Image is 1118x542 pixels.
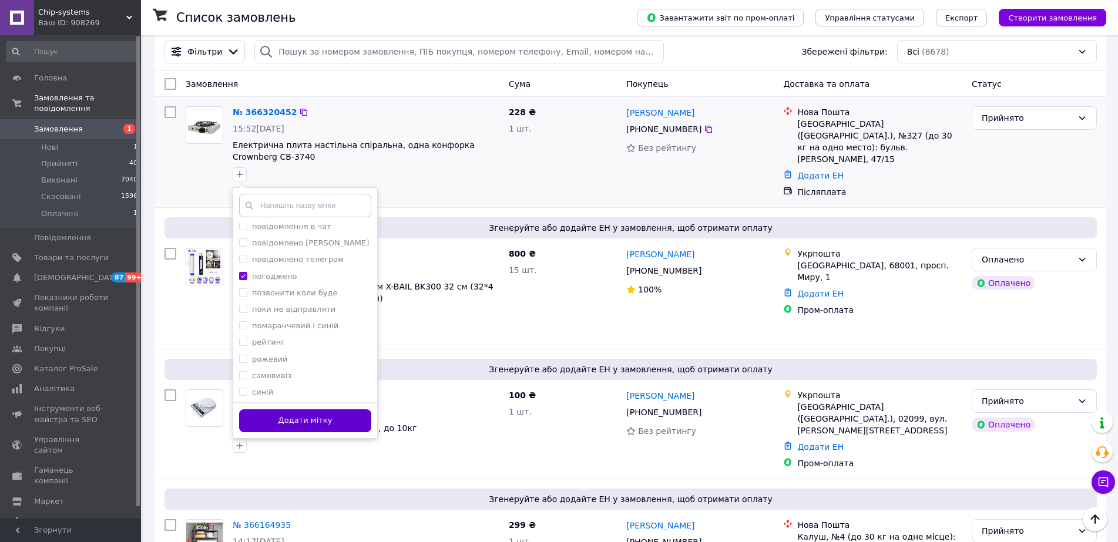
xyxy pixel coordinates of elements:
span: Завантажити звіт по пром-оплаті [646,12,794,23]
span: Згенеруйте або додайте ЕН у замовлення, щоб отримати оплату [169,222,1092,234]
span: 299 ₴ [509,520,536,530]
label: поки не відправляти [252,305,335,314]
span: 40 [129,159,137,169]
span: Оплачені [41,208,78,219]
span: Без рейтингу [638,143,696,153]
span: Нові [41,142,58,153]
span: Гаманець компанії [34,465,109,486]
span: Покупці [34,344,66,354]
img: Фото товару [186,395,223,421]
a: [PERSON_NAME] [626,248,694,260]
div: Пром-оплата [797,457,962,469]
span: Відгуки [34,324,65,334]
div: Нова Пошта [797,106,962,118]
a: [PERSON_NAME] [626,520,694,531]
div: [PHONE_NUMBER] [624,121,704,137]
span: Замовлення та повідомлення [34,93,141,114]
a: Електрична плита настільна спіральна, одна конфорка Crownberg CB-3740 [233,140,475,161]
div: [PHONE_NUMBER] [624,262,704,279]
span: Фільтри [187,46,222,58]
span: Збережені фільтри: [801,46,887,58]
label: повідомлення в чат [252,222,331,231]
div: Післяплата [797,186,962,198]
a: Додати ЕН [797,442,844,452]
span: 100% [638,285,662,294]
span: [DEMOGRAPHIC_DATA] [34,272,121,283]
span: 1 шт. [509,124,532,133]
span: Згенеруйте або додайте ЕН у замовлення, щоб отримати оплату [169,363,1092,375]
h1: Список замовлень [176,11,296,25]
button: Експорт [936,9,988,26]
a: Фото товару [186,389,223,427]
div: Прийнято [982,524,1073,537]
span: (8678) [922,47,949,56]
span: 87 [112,272,125,282]
div: [GEOGRAPHIC_DATA] ([GEOGRAPHIC_DATA].), 02099, вул. [PERSON_NAME][STREET_ADDRESS] [797,401,962,436]
span: 1 [123,124,135,134]
input: Пошук за номером замовлення, ПІБ покупця, номером телефону, Email, номером накладної [254,40,663,63]
button: Створити замовлення [999,9,1106,26]
label: помаранчевий і синій [252,321,338,330]
span: 7040 [121,175,137,186]
button: Управління статусами [815,9,924,26]
span: Інструменти веб-майстра та SEO [34,403,109,425]
a: № 366320452 [233,107,297,117]
a: Додати ЕН [797,289,844,298]
span: Повідомлення [34,233,91,243]
a: № 366164935 [233,520,291,530]
span: Без рейтингу [638,426,696,436]
span: Всі [907,46,919,58]
a: Світильник лампа з акумулятором X-BAIL BK300 32 см (32*4 см +магніт + microUSB+3режими) [233,282,493,303]
div: Ваш ID: 908269 [38,18,141,28]
a: Додати ЕН [797,171,844,180]
span: Показники роботи компанії [34,292,109,314]
button: Завантажити звіт по пром-оплаті [637,9,804,26]
a: Фото товару [186,248,223,285]
span: Замовлення [34,124,83,134]
a: [PERSON_NAME] [626,107,694,119]
span: Сhip-systems [38,7,126,18]
span: Покупець [626,79,668,89]
span: Cума [509,79,531,89]
div: [PHONE_NUMBER] [624,404,704,420]
div: [GEOGRAPHIC_DATA] ([GEOGRAPHIC_DATA].), №327 (до 30 кг на одно место): бульв. [PERSON_NAME], 47/15 [797,118,962,165]
span: Управління статусами [825,14,915,22]
label: повідомлено телеграм [252,255,344,264]
div: Пром-оплата [797,304,962,316]
button: Наверх [1083,507,1107,531]
span: 800 ₴ [509,249,536,258]
button: Додати мітку [239,409,371,432]
span: Товари та послуги [34,253,109,263]
input: Пошук [6,41,139,62]
span: Налаштування [34,516,94,527]
label: повідомлено [PERSON_NAME] [252,238,369,247]
div: Оплачено [972,418,1035,432]
span: Маркет [34,496,64,507]
div: Нова Пошта [797,519,962,531]
span: Головна [34,73,67,83]
label: рожевий [252,355,287,363]
div: Прийнято [982,112,1073,124]
label: позвонити коли буде [252,288,337,297]
span: Експорт [945,14,978,22]
label: синій [252,388,273,396]
a: [PERSON_NAME] [626,390,694,402]
span: 99+ [125,272,145,282]
img: Фото товару [187,248,222,285]
button: Чат з покупцем [1092,470,1115,494]
span: 1596 [121,191,137,202]
span: Замовлення [186,79,238,89]
span: Статус [972,79,1002,89]
a: Створити замовлення [987,12,1106,22]
div: Укрпошта [797,389,962,401]
a: Фото товару [186,106,223,144]
span: 15:52[DATE] [233,124,284,133]
span: Створити замовлення [1008,14,1097,22]
span: 1 [133,208,137,219]
span: Виконані [41,175,78,186]
span: 1 шт. [509,407,532,416]
label: погоджено [252,272,297,281]
span: Каталог ProSale [34,363,98,374]
span: Доставка та оплата [783,79,869,89]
